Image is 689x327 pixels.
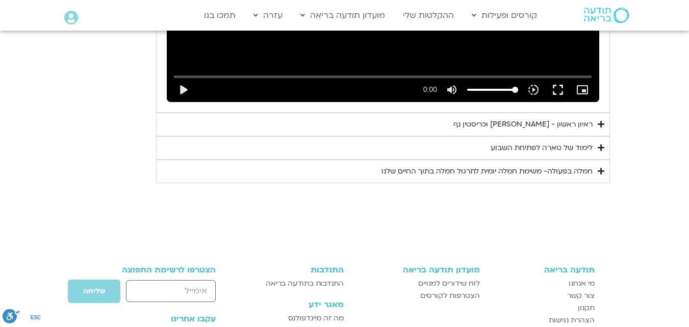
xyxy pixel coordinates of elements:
[584,8,629,23] img: תודעה בריאה
[156,113,610,136] summary: ראיון ראשון - [PERSON_NAME] וכריסטין נף
[490,302,595,314] a: תקנון
[95,279,216,309] form: טופס חדש
[95,265,216,274] h3: הצטרפו לרשימת התפוצה
[420,290,480,302] span: הצטרפות לקורסים
[244,300,344,309] h3: מאגר ידע
[126,280,215,302] input: אימייל
[266,278,344,290] span: התנדבות בתודעה בריאה
[490,314,595,326] a: הצהרת נגישות
[418,278,480,290] span: לוח שידורים למנויים
[354,290,480,302] a: הצטרפות לקורסים
[490,290,595,302] a: צור קשר
[569,278,595,290] span: מי אנחנו
[467,6,542,25] a: קורסים ופעילות
[490,265,595,274] h3: תודעה בריאה
[244,265,344,274] h3: התנדבות
[248,6,288,25] a: עזרה
[244,312,344,324] a: מה זה מיינדפולנס
[381,165,593,178] div: חמלה בפעולה- משימת חמלה יומית לתרגול חמלה בתוך החיים שלנו
[490,278,595,290] a: מי אנחנו
[295,6,390,25] a: מועדון תודעה בריאה
[578,302,595,314] span: תקנון
[244,278,344,290] a: התנדבות בתודעה בריאה
[95,314,216,323] h3: עקבו אחרינו
[199,6,241,25] a: תמכו בנו
[156,136,610,160] summary: לימוד של טארה לפתיחת השבוע
[67,279,121,304] button: שליחה
[156,160,610,183] summary: חמלה בפעולה- משימת חמלה יומית לתרגול חמלה בתוך החיים שלנו
[354,265,480,274] h3: מועדון תודעה בריאה
[453,118,593,131] div: ראיון ראשון - [PERSON_NAME] וכריסטין נף
[83,287,105,295] span: שליחה
[354,278,480,290] a: לוח שידורים למנויים
[491,142,593,154] div: לימוד של טארה לפתיחת השבוע
[398,6,459,25] a: ההקלטות שלי
[288,312,344,324] span: מה זה מיינדפולנס
[567,290,595,302] span: צור קשר
[549,314,595,326] span: הצהרת נגישות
